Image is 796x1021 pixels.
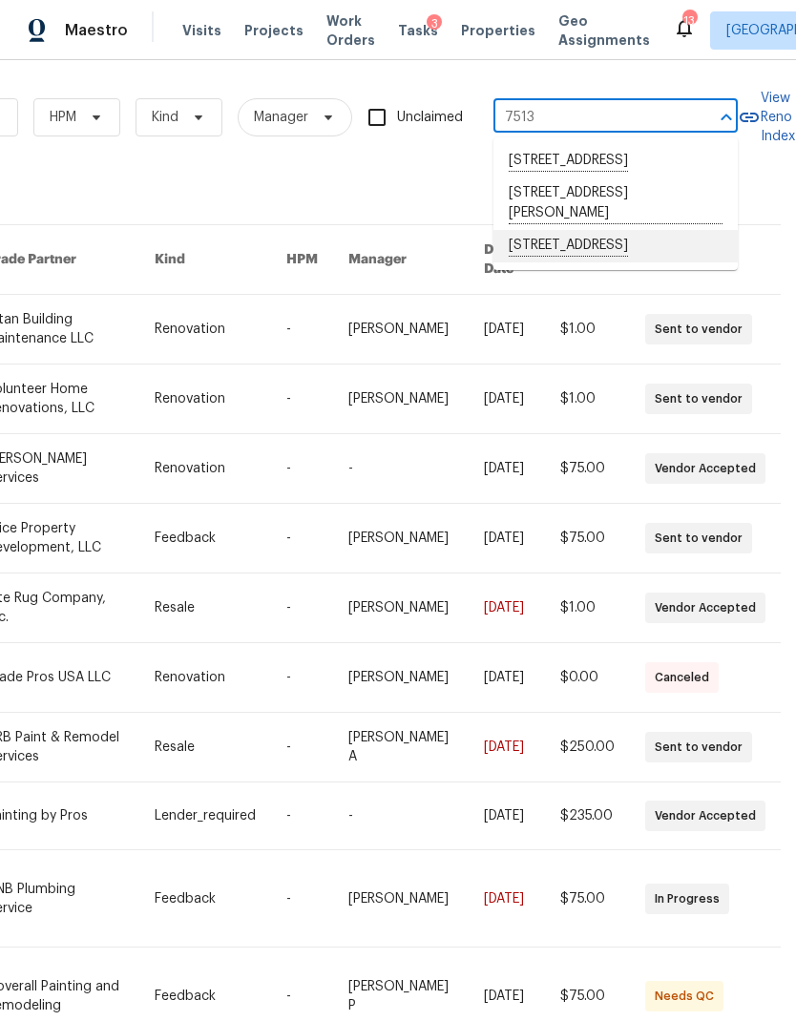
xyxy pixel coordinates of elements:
[271,643,333,713] td: -
[326,11,375,50] span: Work Orders
[139,573,271,643] td: Resale
[738,89,795,146] a: View Reno Index
[397,108,463,128] span: Unclaimed
[333,504,468,573] td: [PERSON_NAME]
[271,504,333,573] td: -
[139,295,271,365] td: Renovation
[333,365,468,434] td: [PERSON_NAME]
[271,225,333,295] th: HPM
[139,434,271,504] td: Renovation
[139,225,271,295] th: Kind
[333,225,468,295] th: Manager
[333,295,468,365] td: [PERSON_NAME]
[271,573,333,643] td: -
[713,104,740,131] button: Close
[271,713,333,782] td: -
[333,713,468,782] td: [PERSON_NAME] A
[427,14,442,33] div: 3
[271,782,333,850] td: -
[271,365,333,434] td: -
[333,850,468,948] td: [PERSON_NAME]
[139,850,271,948] td: Feedback
[333,643,468,713] td: [PERSON_NAME]
[139,365,271,434] td: Renovation
[398,24,438,37] span: Tasks
[65,21,128,40] span: Maestro
[682,11,696,31] div: 13
[139,713,271,782] td: Resale
[244,21,304,40] span: Projects
[271,850,333,948] td: -
[333,573,468,643] td: [PERSON_NAME]
[271,295,333,365] td: -
[558,11,650,50] span: Geo Assignments
[139,782,271,850] td: Lender_required
[333,782,468,850] td: -
[139,504,271,573] td: Feedback
[139,643,271,713] td: Renovation
[254,108,308,127] span: Manager
[469,225,545,295] th: Due Date
[50,108,76,127] span: HPM
[461,21,535,40] span: Properties
[182,21,221,40] span: Visits
[152,108,178,127] span: Kind
[271,434,333,504] td: -
[493,103,684,133] input: Enter in an address
[333,434,468,504] td: -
